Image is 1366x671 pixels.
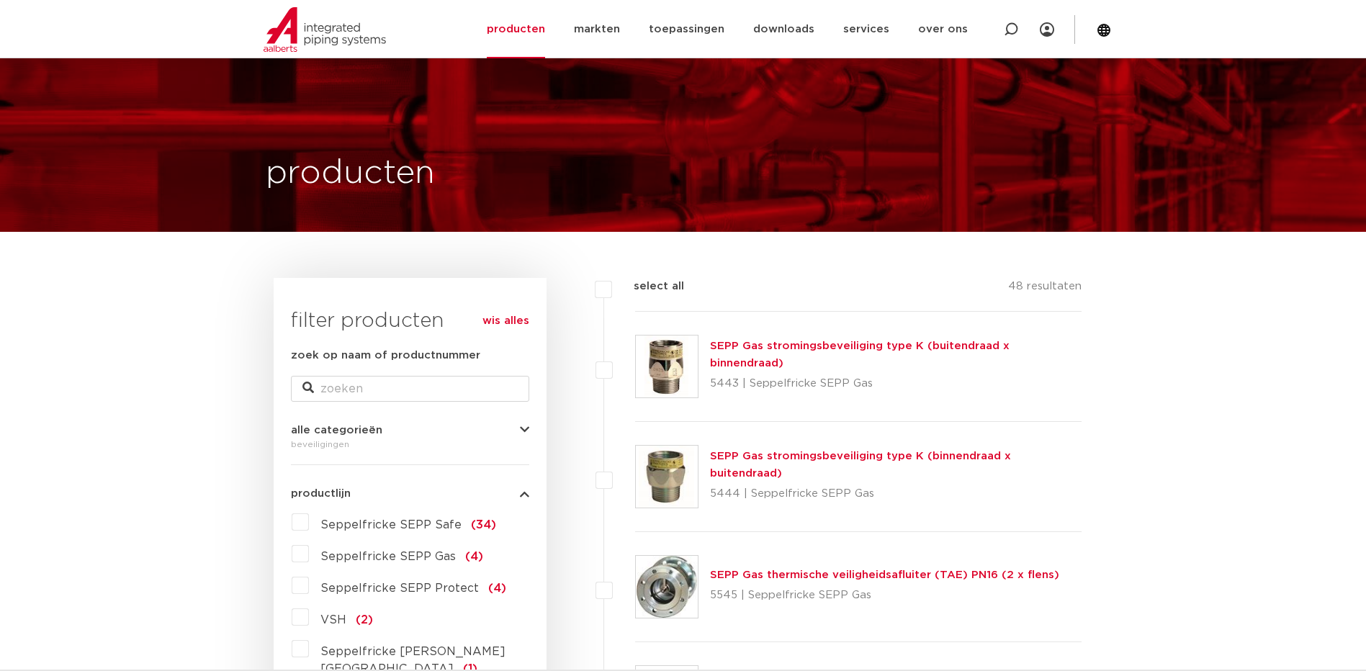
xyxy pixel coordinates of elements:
[636,335,698,397] img: Thumbnail for SEPP Gas stromingsbeveiliging type K (buitendraad x binnendraad)
[710,341,1010,369] a: SEPP Gas stromingsbeveiliging type K (buitendraad x binnendraad)
[320,582,479,594] span: Seppelfricke SEPP Protect
[320,551,456,562] span: Seppelfricke SEPP Gas
[636,446,698,508] img: Thumbnail for SEPP Gas stromingsbeveiliging type K (binnendraad x buitendraad)
[482,312,529,330] a: wis alles
[266,150,435,197] h1: producten
[636,556,698,618] img: Thumbnail for SEPP Gas thermische veiligheidsafluiter (TAE) PN16 (2 x flens)
[291,488,529,499] button: productlijn
[488,582,506,594] span: (4)
[710,451,1011,479] a: SEPP Gas stromingsbeveiliging type K (binnendraad x buitendraad)
[291,425,382,436] span: alle categorieën
[291,436,529,453] div: beveiligingen
[465,551,483,562] span: (4)
[291,307,529,335] h3: filter producten
[710,482,1082,505] p: 5444 | Seppelfricke SEPP Gas
[320,614,346,626] span: VSH
[356,614,373,626] span: (2)
[291,347,480,364] label: zoek op naam of productnummer
[291,488,351,499] span: productlijn
[291,425,529,436] button: alle categorieën
[612,278,684,295] label: select all
[710,584,1059,607] p: 5545 | Seppelfricke SEPP Gas
[710,569,1059,580] a: SEPP Gas thermische veiligheidsafluiter (TAE) PN16 (2 x flens)
[1008,278,1082,300] p: 48 resultaten
[710,372,1082,395] p: 5443 | Seppelfricke SEPP Gas
[320,519,462,531] span: Seppelfricke SEPP Safe
[291,376,529,402] input: zoeken
[471,519,496,531] span: (34)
